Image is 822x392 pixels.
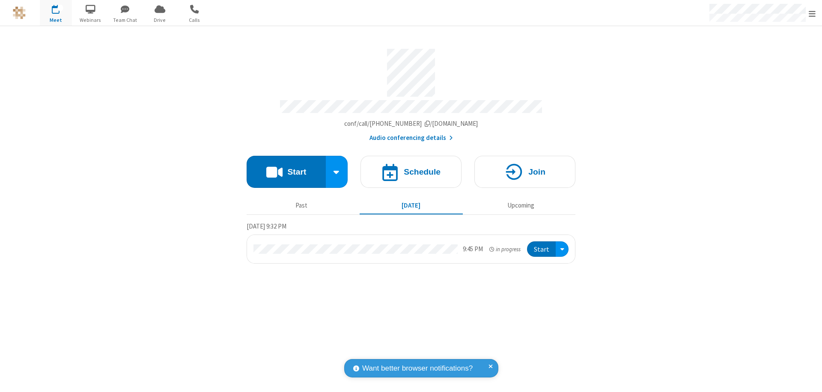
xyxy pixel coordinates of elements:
[247,156,326,188] button: Start
[247,221,575,264] section: Today's Meetings
[344,119,478,128] span: Copy my meeting room link
[527,241,556,257] button: Start
[74,16,107,24] span: Webinars
[179,16,211,24] span: Calls
[556,241,569,257] div: Open menu
[250,197,353,214] button: Past
[404,168,441,176] h4: Schedule
[474,156,575,188] button: Join
[247,222,286,230] span: [DATE] 9:32 PM
[13,6,26,19] img: QA Selenium DO NOT DELETE OR CHANGE
[40,16,72,24] span: Meet
[369,133,453,143] button: Audio conferencing details
[326,156,348,188] div: Start conference options
[247,42,575,143] section: Account details
[489,245,521,253] em: in progress
[58,5,63,11] div: 1
[287,168,306,176] h4: Start
[463,244,483,254] div: 9:45 PM
[344,119,478,129] button: Copy my meeting room linkCopy my meeting room link
[144,16,176,24] span: Drive
[360,197,463,214] button: [DATE]
[362,363,473,374] span: Want better browser notifications?
[469,197,572,214] button: Upcoming
[528,168,545,176] h4: Join
[109,16,141,24] span: Team Chat
[360,156,462,188] button: Schedule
